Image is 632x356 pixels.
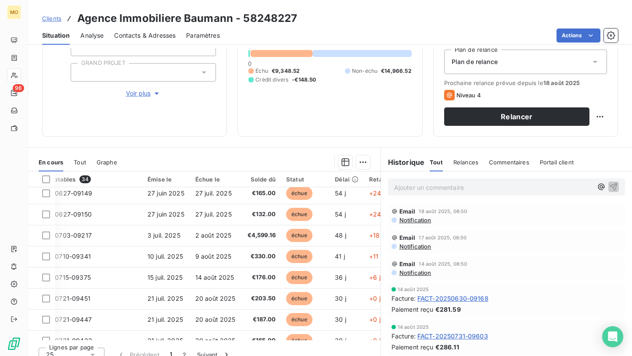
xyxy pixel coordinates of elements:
[369,253,382,260] span: +11 j
[246,231,276,240] span: €4,599.16
[335,231,346,239] span: 48 j
[419,235,467,240] span: 17 août 2025, 08:50
[80,31,104,40] span: Analyse
[602,326,623,347] div: Open Intercom Messenger
[248,60,251,67] span: 0
[369,231,383,239] span: +18 j
[77,11,298,26] h3: Agence Immobiliere Baumann - 58248227
[286,250,312,263] span: échue
[286,292,312,305] span: échue
[335,337,346,344] span: 30 j
[246,176,276,183] div: Solde dû
[246,294,276,303] span: €203.50
[369,316,381,323] span: +0 j
[391,342,434,352] span: Paiement reçu
[126,89,161,98] span: Voir plus
[286,187,312,200] span: échue
[195,176,236,183] div: Échue le
[456,92,481,99] span: Niveau 4
[42,15,61,22] span: Clients
[147,295,183,302] span: 21 juil. 2025
[452,57,498,66] span: Plan de relance
[286,313,312,326] span: échue
[399,269,431,276] span: Notification
[369,176,397,183] div: Retard
[286,334,312,347] span: échue
[186,31,220,40] span: Paramètres
[292,76,316,84] span: -€148.50
[419,209,467,214] span: 18 août 2025, 08:50
[147,253,183,260] span: 10 juil. 2025
[453,159,478,166] span: Relances
[255,67,268,75] span: Échu
[557,28,600,43] button: Actions
[369,189,384,197] span: +24 j
[335,189,346,197] span: 54 j
[255,76,288,84] span: Crédit divers
[195,316,236,323] span: 20 août 2025
[444,79,607,86] span: Prochaine relance prévue depuis le
[369,274,381,281] span: +6 j
[398,287,429,292] span: 14 août 2025
[114,31,176,40] span: Contacts & Adresses
[7,5,21,19] div: MO
[369,295,381,302] span: +0 j
[7,337,21,351] img: Logo LeanPay
[74,159,86,166] span: Tout
[195,189,232,197] span: 27 juil. 2025
[195,295,236,302] span: 20 août 2025
[42,31,70,40] span: Situation
[399,208,416,215] span: Email
[430,159,443,166] span: Tout
[147,231,180,239] span: 3 juil. 2025
[335,176,359,183] div: Délai
[286,229,312,242] span: échue
[391,294,416,303] span: Facture :
[39,159,63,166] span: En cours
[391,305,434,314] span: Paiement reçu
[352,67,377,75] span: Non-échu
[369,337,381,344] span: +0 j
[435,342,459,352] span: €286.11
[399,260,416,267] span: Email
[399,243,431,250] span: Notification
[489,159,529,166] span: Commentaires
[399,234,416,241] span: Email
[369,210,384,218] span: +24 j
[195,274,234,281] span: 14 août 2025
[147,210,184,218] span: 27 juin 2025
[42,14,61,23] a: Clients
[195,337,236,344] span: 20 août 2025
[286,208,312,221] span: échue
[246,252,276,261] span: €330.00
[246,189,276,198] span: €165.00
[335,316,346,323] span: 30 j
[335,210,346,218] span: 54 j
[246,315,276,324] span: €187.00
[97,159,117,166] span: Graphe
[419,261,467,267] span: 14 août 2025, 08:50
[286,176,324,183] div: Statut
[246,336,276,345] span: €165.00
[147,316,183,323] span: 21 juil. 2025
[195,231,232,239] span: 2 août 2025
[147,189,184,197] span: 27 juin 2025
[398,324,429,330] span: 14 août 2025
[381,67,412,75] span: €14,966.52
[13,84,24,92] span: 96
[335,295,346,302] span: 30 j
[435,305,461,314] span: €281.59
[246,273,276,282] span: €176.00
[71,89,216,98] button: Voir plus
[335,274,346,281] span: 36 j
[417,294,488,303] span: FACT-20250630-09168
[147,274,183,281] span: 15 juil. 2025
[543,79,580,86] span: 18 août 2025
[21,175,137,183] div: Pièces comptables
[195,253,232,260] span: 9 août 2025
[444,107,589,126] button: Relancer
[272,67,300,75] span: €9,348.52
[147,337,183,344] span: 21 juil. 2025
[147,176,185,183] div: Émise le
[195,210,232,218] span: 27 juil. 2025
